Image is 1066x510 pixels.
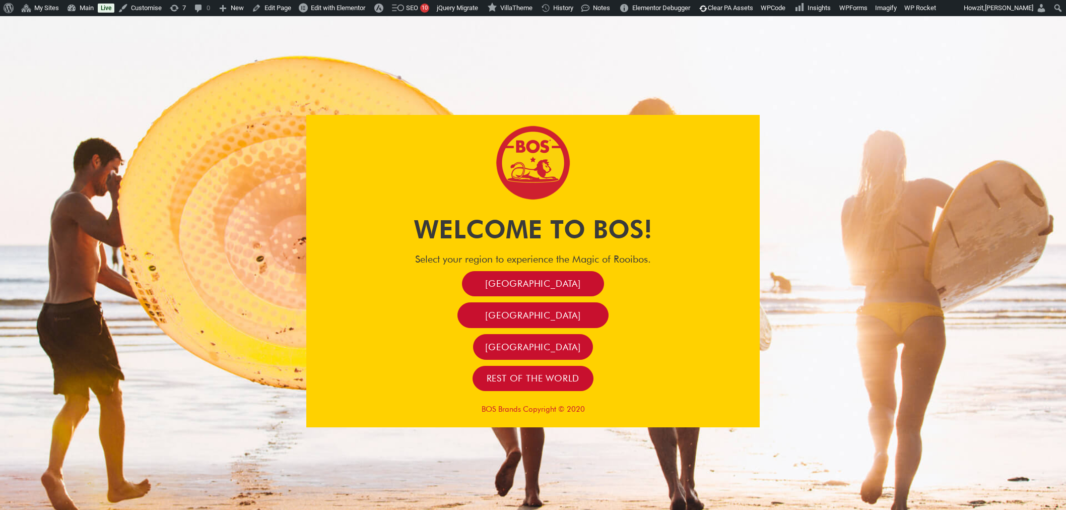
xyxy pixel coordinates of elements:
[306,405,760,414] p: BOS Brands Copyright © 2020
[495,125,571,201] img: Bos Brands
[473,366,594,392] a: Rest of the world
[306,253,760,265] h4: Select your region to experience the Magic of Rooibos.
[487,372,580,384] span: Rest of the world
[485,309,581,321] span: [GEOGRAPHIC_DATA]
[98,4,114,13] a: Live
[985,4,1033,12] span: [PERSON_NAME]
[462,271,604,297] a: [GEOGRAPHIC_DATA]
[311,4,365,12] span: Edit with Elementor
[420,4,429,13] div: 10
[485,341,581,353] span: [GEOGRAPHIC_DATA]
[306,212,760,247] h1: Welcome to BOS!
[485,278,581,289] span: [GEOGRAPHIC_DATA]
[808,4,831,12] span: Insights
[473,334,593,360] a: [GEOGRAPHIC_DATA]
[457,302,609,328] a: [GEOGRAPHIC_DATA]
